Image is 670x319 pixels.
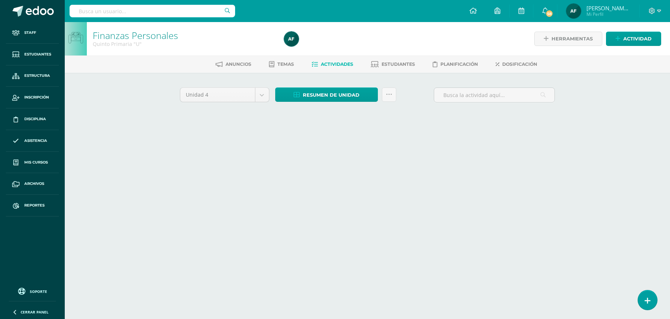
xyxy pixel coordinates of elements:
span: Staff [24,30,36,36]
a: Herramientas [534,32,602,46]
a: Soporte [9,286,56,296]
span: [PERSON_NAME][US_STATE] [586,4,631,12]
span: Unidad 4 [186,88,249,102]
span: Soporte [30,289,47,294]
input: Busca la actividad aquí... [434,88,554,102]
a: Disciplina [6,108,59,130]
span: Mis cursos [24,159,48,165]
span: Resumen de unidad [303,88,359,102]
span: Disciplina [24,116,46,122]
span: Reportes [24,202,45,208]
a: Resumen de unidad [275,87,378,102]
span: Estructura [24,73,50,79]
a: Estructura [6,65,59,87]
h1: Finanzas Personales [93,30,275,40]
img: bot1.png [68,32,83,44]
span: Actividad [623,32,652,46]
span: Temas [277,61,294,67]
span: Inscripción [24,94,49,100]
a: Asistencia [6,130,59,152]
span: Estudiantes [382,61,415,67]
span: Actividades [321,61,353,67]
a: Reportes [6,195,59,216]
span: Cerrar panel [21,309,49,315]
span: Herramientas [552,32,593,46]
a: Anuncios [216,58,251,70]
span: Anuncios [226,61,251,67]
a: Mis cursos [6,152,59,173]
a: Archivos [6,173,59,195]
span: 58 [545,10,553,18]
span: Mi Perfil [586,11,631,17]
a: Temas [269,58,294,70]
a: Finanzas Personales [93,29,178,42]
img: d3b41b5dbcd8c03882805bf00be4cfb8.png [284,32,299,46]
a: Planificación [433,58,478,70]
span: Archivos [24,181,44,187]
div: Quinto Primaria 'U' [93,40,275,47]
a: Actividades [312,58,353,70]
a: Estudiantes [371,58,415,70]
span: Planificación [440,61,478,67]
a: Unidad 4 [180,88,269,102]
a: Staff [6,22,59,44]
span: Dosificación [502,61,537,67]
span: Asistencia [24,138,47,144]
input: Busca un usuario... [70,5,235,17]
span: Estudiantes [24,51,51,57]
a: Estudiantes [6,44,59,65]
a: Actividad [606,32,661,46]
a: Inscripción [6,87,59,108]
img: d3b41b5dbcd8c03882805bf00be4cfb8.png [566,4,581,18]
a: Dosificación [496,58,537,70]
